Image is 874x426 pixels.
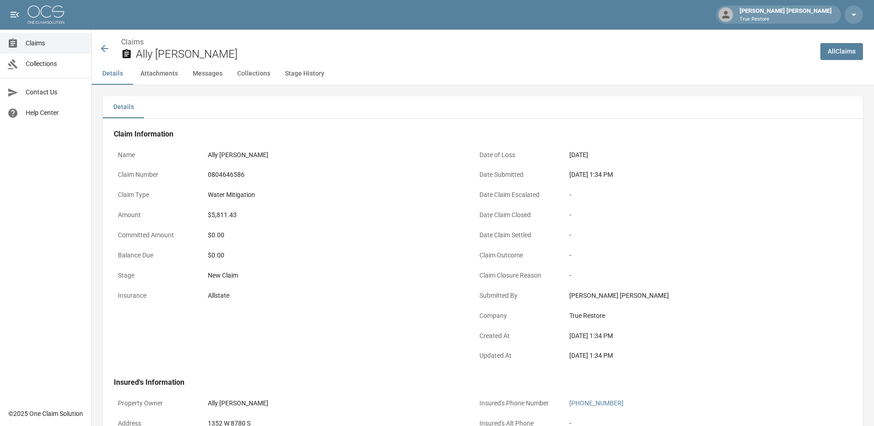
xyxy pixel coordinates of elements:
div: - [569,251,822,260]
p: Insurance [114,287,196,305]
div: Allstate [208,291,229,300]
div: [DATE] [569,150,588,160]
div: - [569,190,822,200]
p: Date of Loss [475,146,558,164]
div: details tabs [103,96,863,118]
a: Claims [121,38,144,46]
button: Messages [185,63,230,85]
span: Help Center [26,108,84,118]
div: Ally [PERSON_NAME] [208,150,268,160]
div: New Claim [208,271,460,280]
div: $5,811.43 [208,210,237,220]
button: Details [103,96,144,118]
p: Created At [475,327,558,345]
p: Name [114,146,196,164]
div: True Restore [569,311,822,321]
div: [DATE] 1:34 PM [569,331,822,341]
div: Ally [PERSON_NAME] [208,399,268,408]
nav: breadcrumb [121,37,813,48]
div: [PERSON_NAME] [PERSON_NAME] [736,6,835,23]
a: AllClaims [820,43,863,60]
button: Details [92,63,133,85]
div: Water Mitigation [208,190,255,200]
a: [PHONE_NUMBER] [569,399,623,407]
div: [PERSON_NAME] [PERSON_NAME] [569,291,822,300]
p: Amount [114,206,196,224]
div: $0.00 [208,230,460,240]
span: Claims [26,38,84,48]
p: Claim Type [114,186,196,204]
p: Committed Amount [114,226,196,244]
h2: Ally [PERSON_NAME] [136,48,813,61]
p: Date Submitted [475,166,558,184]
div: © 2025 One Claim Solution [8,409,83,418]
h4: Insured's Information [114,378,826,387]
div: 0804646586 [208,170,245,180]
button: Attachments [133,63,185,85]
img: ocs-logo-white-transparent.png [28,5,64,24]
div: [DATE] 1:34 PM [569,351,822,360]
div: - [569,210,822,220]
p: Submitted By [475,287,558,305]
p: Stage [114,267,196,284]
p: Property Owner [114,394,196,412]
div: - [569,230,822,240]
p: Claim Outcome [475,246,558,264]
p: Updated At [475,347,558,365]
h4: Claim Information [114,130,826,139]
div: [DATE] 1:34 PM [569,170,822,180]
p: Company [475,307,558,325]
button: Stage History [278,63,332,85]
div: - [569,271,822,280]
button: Collections [230,63,278,85]
p: Date Claim Closed [475,206,558,224]
span: Contact Us [26,87,84,97]
p: Date Claim Escalated [475,186,558,204]
span: Collections [26,59,84,69]
p: True Restore [740,16,832,23]
div: anchor tabs [92,63,874,85]
div: $0.00 [208,251,460,260]
button: open drawer [6,5,24,24]
p: Insured's Phone Number [475,394,558,412]
p: Date Claim Settled [475,226,558,244]
p: Claim Closure Reason [475,267,558,284]
p: Balance Due [114,246,196,264]
p: Claim Number [114,166,196,184]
